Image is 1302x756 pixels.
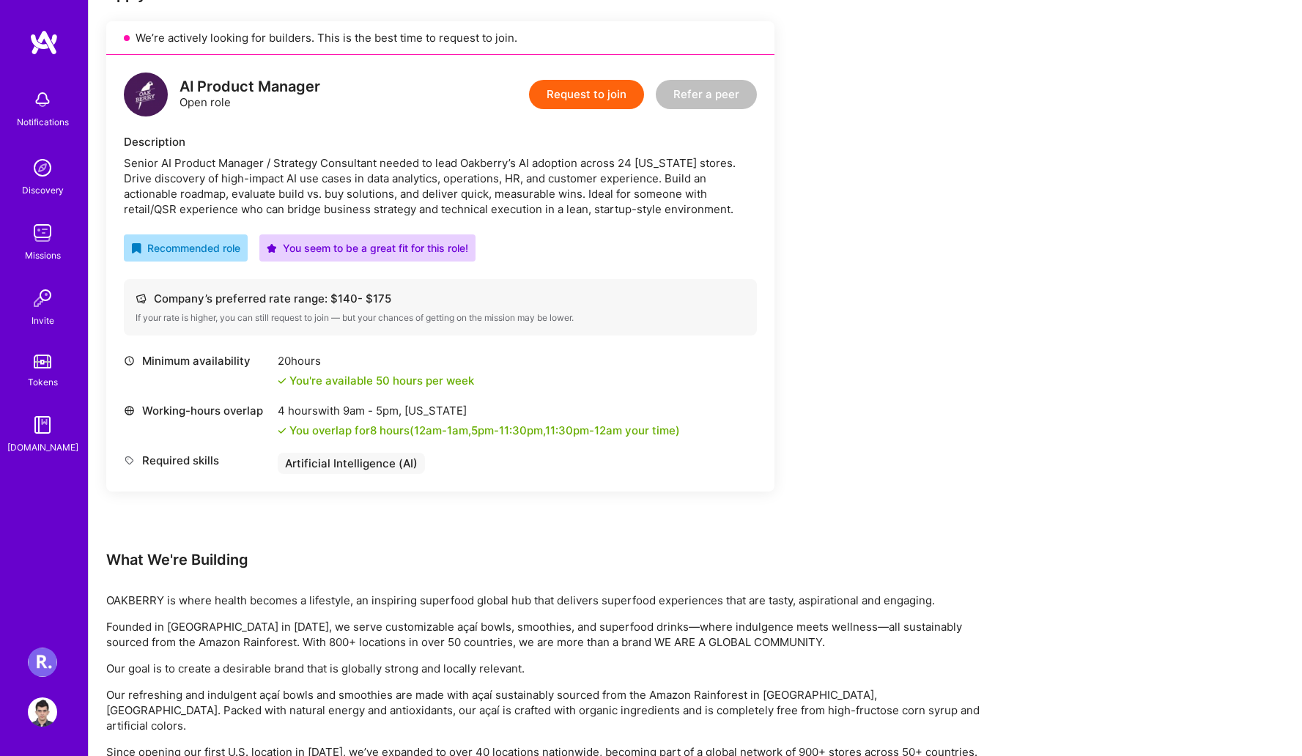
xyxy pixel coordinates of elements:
img: guide book [28,410,57,440]
div: Working-hours overlap [124,403,270,418]
i: icon World [124,405,135,416]
div: 20 hours [278,353,474,368]
p: OAKBERRY is where health becomes a lifestyle, an inspiring superfood global hub that delivers sup... [106,593,985,608]
i: icon Check [278,426,286,435]
div: Recommended role [131,240,240,256]
span: 11:30pm - 12am [545,423,622,437]
span: 12am - 1am [414,423,468,437]
div: Invite [32,313,54,328]
div: You overlap for 8 hours ( your time) [289,423,680,438]
div: Artificial Intelligence (AI) [278,453,425,474]
span: , [543,423,545,437]
img: tokens [34,355,51,368]
div: Minimum availability [124,353,270,368]
i: icon PurpleStar [267,243,277,253]
div: Tokens [28,374,58,390]
div: What We're Building [106,550,985,569]
div: Company’s preferred rate range: $ 140 - $ 175 [136,291,745,306]
a: Roger Healthcare: Roger Heath:Full-Stack Engineer [24,648,61,677]
div: Discovery [22,182,64,198]
img: bell [28,85,57,114]
div: Open role [180,79,320,110]
img: teamwork [28,218,57,248]
img: Roger Healthcare: Roger Heath:Full-Stack Engineer [28,648,57,677]
div: [DOMAIN_NAME] [7,440,78,455]
div: If your rate is higher, you can still request to join — but your chances of getting on the missio... [136,312,745,324]
button: Request to join [529,80,644,109]
span: 5pm - 11:30pm [471,423,543,437]
p: Our refreshing and indulgent açaí bowls and smoothies are made with açaí sustainably sourced from... [106,687,985,733]
i: icon Check [278,377,286,385]
span: 9am - 5pm , [340,404,404,418]
i: icon Clock [124,355,135,366]
p: Founded in [GEOGRAPHIC_DATA] in [DATE], we serve customizable açaí bowls, smoothies, and superfoo... [106,619,985,650]
div: Missions [25,248,61,263]
span: , [468,423,471,437]
div: We’re actively looking for builders. This is the best time to request to join. [106,21,774,55]
div: Required skills [124,453,270,468]
div: You're available 50 hours per week [278,373,474,388]
img: User Avatar [28,697,57,727]
i: icon Tag [124,455,135,466]
img: Invite [28,283,57,313]
div: Senior AI Product Manager / Strategy Consultant needed to lead Oakberry’s AI adoption across 24 [... [124,155,757,217]
a: User Avatar [24,697,61,727]
i: icon Cash [136,293,147,304]
div: You seem to be a great fit for this role! [267,240,468,256]
img: discovery [28,153,57,182]
img: logo [29,29,59,56]
img: logo [124,73,168,116]
div: Notifications [17,114,69,130]
i: icon RecommendedBadge [131,243,141,253]
div: 4 hours with [US_STATE] [278,403,680,418]
p: Our goal is to create a desirable brand that is globally strong and locally relevant. [106,661,985,676]
button: Refer a peer [656,80,757,109]
div: Description [124,134,757,149]
div: AI Product Manager [180,79,320,94]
